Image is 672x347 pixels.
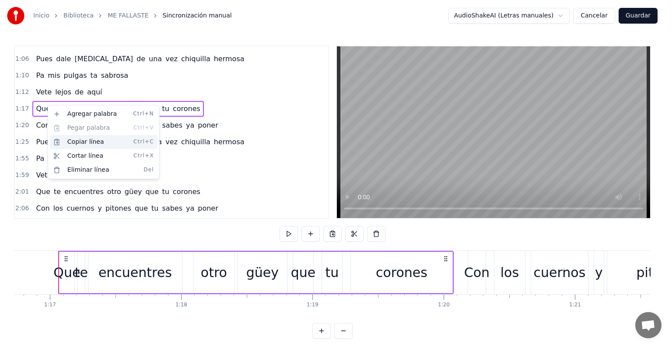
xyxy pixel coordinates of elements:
[50,149,157,163] div: Cortar línea
[133,111,154,118] span: Ctrl+N
[50,135,157,149] div: Copiar línea
[50,107,157,121] div: Agregar palabra
[133,139,154,146] span: Ctrl+C
[133,153,154,160] span: Ctrl+X
[143,167,154,173] span: Del
[50,163,157,177] div: Eliminar línea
